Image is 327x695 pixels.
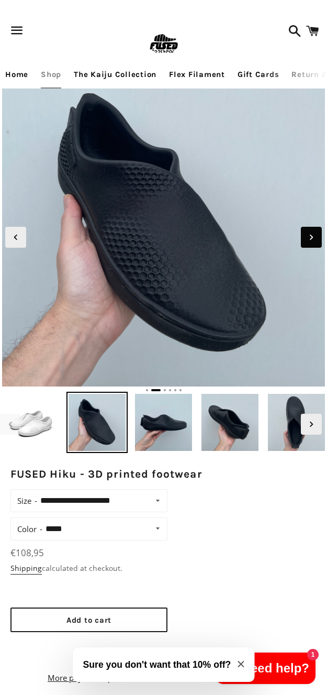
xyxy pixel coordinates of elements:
a: Shop [36,61,66,87]
div: Next slide [301,227,322,248]
img: FUSEDfootwear [146,27,181,61]
img: [3D printed Shoes] - lightweight custom 3dprinted shoes sneakers sandals fused footwear [66,392,128,453]
a: The Kaiju Collection [69,61,162,87]
span: Go to slide 1 [146,389,148,391]
label: Size [17,493,37,508]
span: Go to slide 4 [169,389,171,391]
img: [3D printed Shoes] - lightweight custom 3dprinted shoes sneakers sandals fused footwear [199,392,261,453]
label: Color [17,522,42,536]
span: €108,95 [10,547,44,559]
span: Go to slide 2 [151,389,161,391]
a: Gift Cards [232,61,285,87]
span: Go to slide 5 [174,389,176,391]
img: [3D printed Shoes] - lightweight custom 3dprinted shoes sneakers sandals fused footwear [266,392,327,453]
div: Previous slide [5,227,26,248]
div: calculated at checkout. [10,562,167,574]
span: Add to cart [66,615,111,625]
h2: FUSED Hiku - 3D printed footwear [10,467,317,482]
a: Shipping [10,563,42,575]
span: Go to slide 6 [179,389,182,391]
inbox-online-store-chat: Shopify online store chat [212,653,319,687]
a: More payment options [10,671,167,684]
span: Go to slide 3 [164,389,166,391]
button: Add to cart [10,608,167,632]
img: [3D printed Shoes] - lightweight custom 3dprinted shoes sneakers sandals fused footwear [133,392,194,453]
div: Next slide [301,392,322,456]
a: Flex Filament [164,61,230,87]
